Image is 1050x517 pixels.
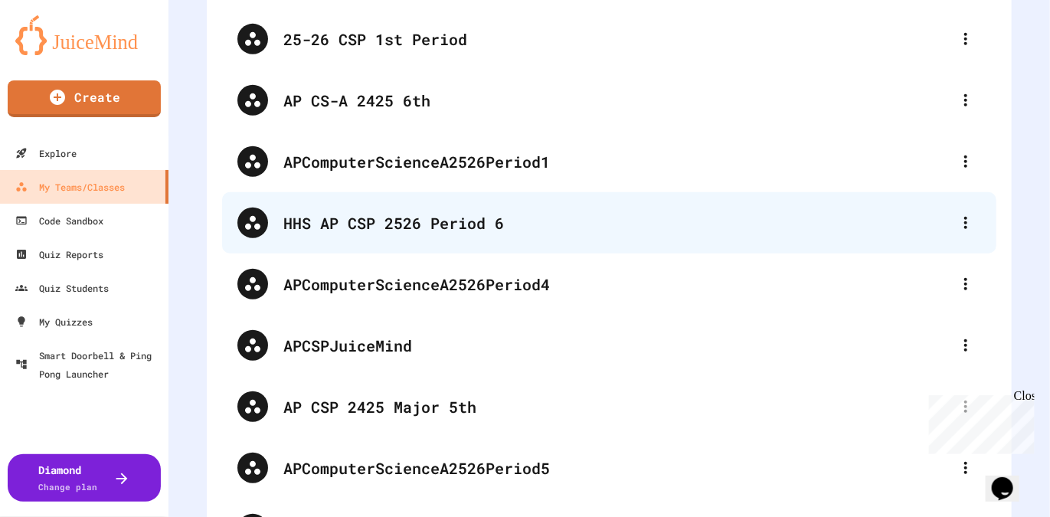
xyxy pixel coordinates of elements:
img: logo-orange.svg [15,15,153,55]
div: Diamond [39,462,98,494]
div: APCSPJuiceMind [283,334,950,357]
div: AP CS-A 2425 6th [283,89,950,112]
div: My Teams/Classes [15,178,125,196]
iframe: chat widget [986,456,1035,502]
div: Quiz Reports [15,245,103,263]
div: HHS AP CSP 2526 Period 6 [283,211,950,234]
span: Change plan [39,481,98,492]
div: 25-26 CSP 1st Period [222,8,996,70]
div: Chat with us now!Close [6,6,106,97]
div: AP CSP 2425 Major 5th [222,376,996,437]
div: APComputerScienceA2526Period5 [222,437,996,499]
button: DiamondChange plan [8,454,161,502]
div: HHS AP CSP 2526 Period 6 [222,192,996,254]
a: Create [8,80,161,117]
div: APComputerScienceA2526Period4 [222,254,996,315]
div: AP CS-A 2425 6th [222,70,996,131]
div: Explore [15,144,77,162]
iframe: chat widget [923,389,1035,454]
div: APComputerScienceA2526Period5 [283,456,950,479]
div: Quiz Students [15,279,109,297]
div: APCSPJuiceMind [222,315,996,376]
div: AP CSP 2425 Major 5th [283,395,950,418]
div: Smart Doorbell & Ping Pong Launcher [15,346,162,383]
div: 25-26 CSP 1st Period [283,28,950,51]
div: APComputerScienceA2526Period1 [222,131,996,192]
div: My Quizzes [15,312,93,331]
div: APComputerScienceA2526Period1 [283,150,950,173]
div: Code Sandbox [15,211,103,230]
div: APComputerScienceA2526Period4 [283,273,950,296]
